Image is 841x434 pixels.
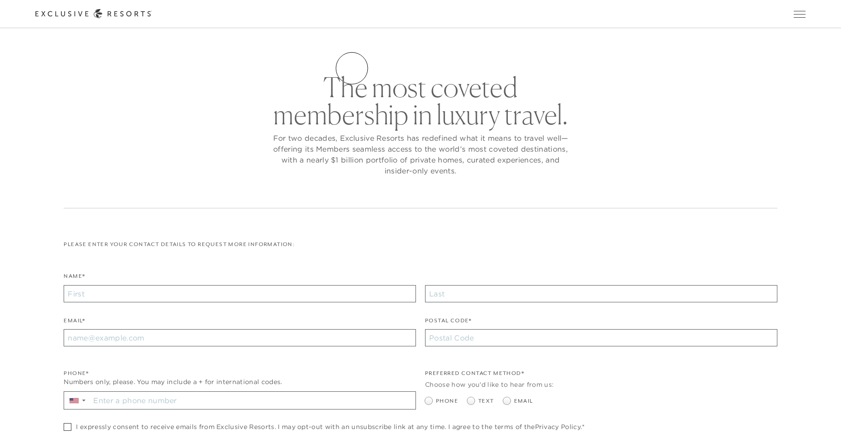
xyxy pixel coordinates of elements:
p: Please enter your contact details to request more information: [64,240,777,249]
input: Postal Code [425,329,777,346]
label: Name* [64,272,85,285]
span: Text [478,397,494,405]
span: ▼ [81,398,87,403]
label: Email* [64,316,85,330]
div: Country Code Selector [64,392,90,409]
a: Privacy Policy [535,423,581,431]
p: For two decades, Exclusive Resorts has redefined what it means to travel well—offering its Member... [270,133,571,176]
label: Postal Code* [425,316,472,330]
h2: The most coveted membership in luxury travel. [270,74,571,128]
input: Enter a phone number [90,392,415,409]
span: I expressly consent to receive emails from Exclusive Resorts. I may opt-out with an unsubscribe l... [76,423,585,430]
input: Last [425,285,777,302]
legend: Preferred Contact Method* [425,369,524,382]
div: Numbers only, please. You may include a + for international codes. [64,377,416,387]
input: name@example.com [64,329,416,346]
div: Phone* [64,369,416,378]
span: Email [514,397,533,405]
div: Choose how you'd like to hear from us: [425,380,777,390]
input: First [64,285,416,302]
button: Open navigation [794,11,806,17]
iframe: Qualified Messenger [832,425,841,434]
span: Phone [436,397,458,405]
